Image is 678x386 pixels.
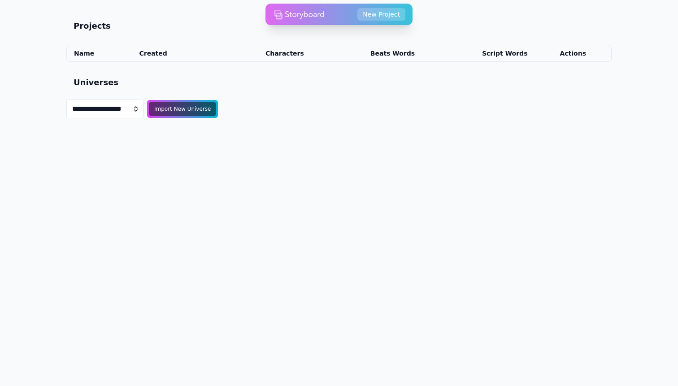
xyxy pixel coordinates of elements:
[274,5,325,23] img: storyboard
[67,45,132,61] th: Name
[74,76,118,89] h2: Universes
[311,45,422,61] th: Beats Words
[535,45,611,61] th: Actions
[147,100,218,118] button: Import New Universe
[212,45,311,61] th: Characters
[74,20,111,32] h2: Projects
[149,102,216,116] div: Import New Universe
[422,45,535,61] th: Script Words
[132,45,212,61] th: Created
[357,8,405,21] button: New Project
